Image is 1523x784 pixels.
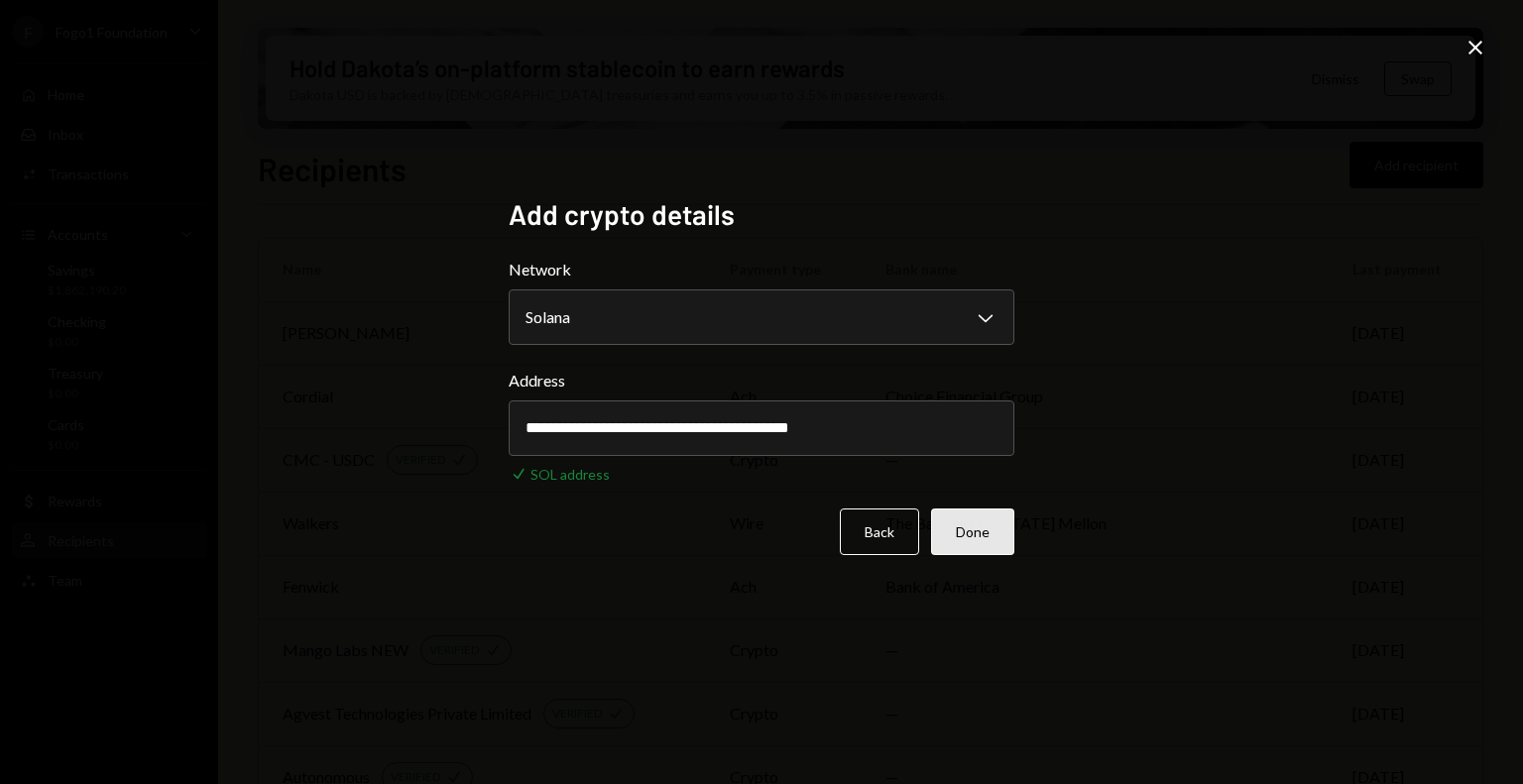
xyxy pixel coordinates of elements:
[931,508,1014,555] button: Done
[509,369,1014,392] label: Address
[509,289,1014,345] button: Network
[530,464,610,485] div: SOL address
[840,508,919,555] button: Back
[509,195,1014,234] h2: Add crypto details
[509,258,1014,281] label: Network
